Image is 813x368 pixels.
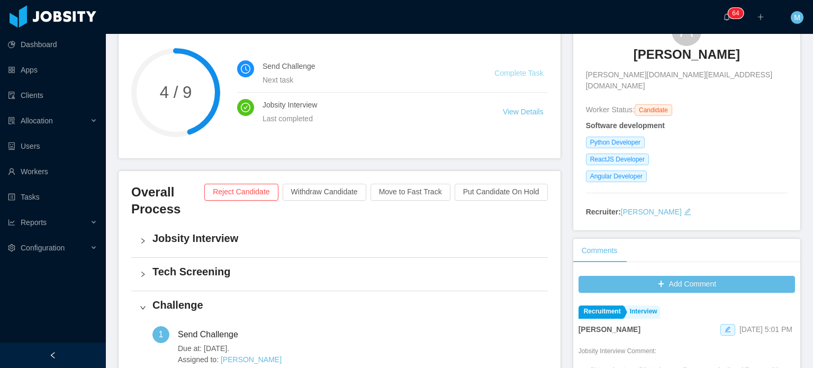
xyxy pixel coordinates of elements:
[131,291,548,324] div: icon: rightChallenge
[586,137,645,148] span: Python Developer
[725,326,731,333] i: icon: edit
[723,13,730,21] i: icon: bell
[621,208,682,216] a: [PERSON_NAME]
[140,304,146,311] i: icon: right
[221,355,282,364] a: [PERSON_NAME]
[579,306,624,319] a: Recruitment
[263,113,477,124] div: Last completed
[131,184,204,218] h3: Overall Process
[586,69,788,92] span: [PERSON_NAME][DOMAIN_NAME][EMAIL_ADDRESS][DOMAIN_NAME]
[728,8,743,19] sup: 64
[579,325,640,334] strong: [PERSON_NAME]
[8,34,97,55] a: icon: pie-chartDashboard
[586,105,635,114] span: Worker Status:
[732,8,736,19] p: 6
[635,104,672,116] span: Candidate
[586,121,665,130] strong: Software development
[371,184,450,201] button: Move to Fast Track
[152,231,539,246] h4: Jobsity Interview
[634,46,740,69] a: [PERSON_NAME]
[586,170,647,182] span: Angular Developer
[131,84,220,101] span: 4 / 9
[204,184,278,201] button: Reject Candidate
[8,136,97,157] a: icon: robotUsers
[263,74,469,86] div: Next task
[263,60,469,72] h4: Send Challenge
[8,117,15,124] i: icon: solution
[241,103,250,112] i: icon: check-circle
[178,343,539,354] span: Due at: [DATE].
[736,8,739,19] p: 4
[586,208,621,216] strong: Recruiter:
[21,218,47,227] span: Reports
[21,116,53,125] span: Allocation
[794,11,800,24] span: M
[152,298,539,312] h4: Challenge
[152,264,539,279] h4: Tech Screening
[140,271,146,277] i: icon: right
[178,326,247,343] div: Send Challenge
[684,208,691,216] i: icon: edit
[8,219,15,226] i: icon: line-chart
[579,276,795,293] button: icon: plusAdd Comment
[455,184,548,201] button: Put Candidate On Hold
[503,107,544,116] a: View Details
[8,161,97,182] a: icon: userWorkers
[494,69,543,77] a: Complete Task
[178,354,539,365] span: Assigned to:
[625,306,660,319] a: Interview
[586,154,649,165] span: ReactJS Developer
[757,13,764,21] i: icon: plus
[283,184,366,201] button: Withdraw Candidate
[634,46,740,63] h3: [PERSON_NAME]
[739,325,792,334] span: [DATE] 5:01 PM
[573,239,626,263] div: Comments
[8,244,15,252] i: icon: setting
[8,59,97,80] a: icon: appstoreApps
[131,258,548,291] div: icon: rightTech Screening
[159,330,164,339] span: 1
[21,244,65,252] span: Configuration
[263,99,477,111] h4: Jobsity Interview
[8,85,97,106] a: icon: auditClients
[140,238,146,244] i: icon: right
[8,186,97,208] a: icon: profileTasks
[131,225,548,257] div: icon: rightJobsity Interview
[241,64,250,74] i: icon: clock-circle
